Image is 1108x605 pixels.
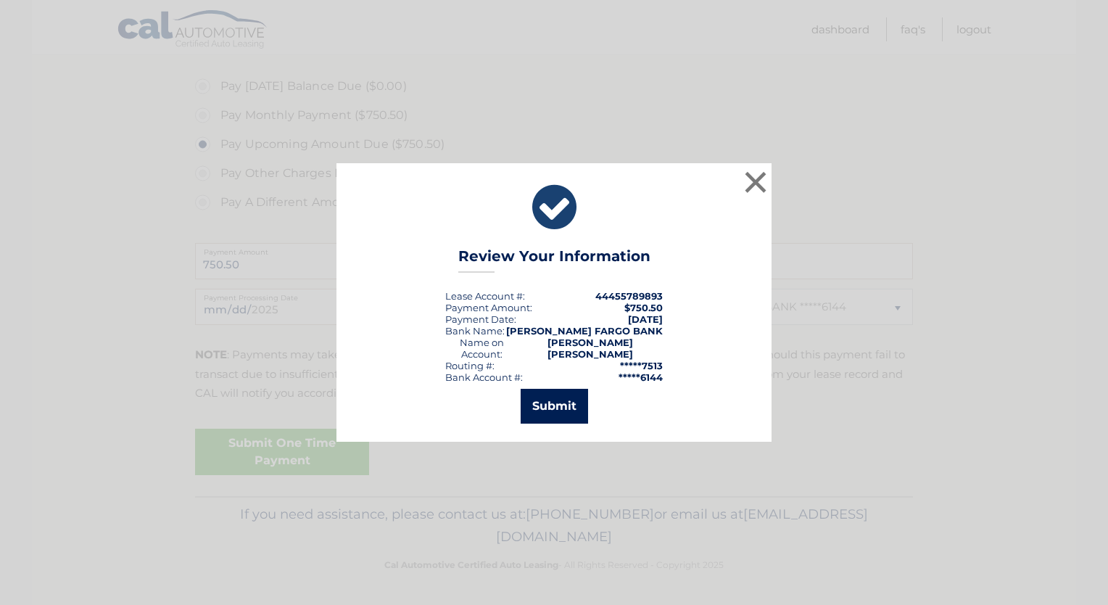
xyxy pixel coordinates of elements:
[445,313,516,325] div: :
[445,371,523,383] div: Bank Account #:
[445,337,518,360] div: Name on Account:
[445,360,495,371] div: Routing #:
[628,313,663,325] span: [DATE]
[595,290,663,302] strong: 44455789893
[624,302,663,313] span: $750.50
[445,302,532,313] div: Payment Amount:
[445,313,514,325] span: Payment Date
[445,325,505,337] div: Bank Name:
[445,290,525,302] div: Lease Account #:
[521,389,588,424] button: Submit
[506,325,663,337] strong: [PERSON_NAME] FARGO BANK
[741,168,770,197] button: ×
[547,337,633,360] strong: [PERSON_NAME] [PERSON_NAME]
[458,247,650,273] h3: Review Your Information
